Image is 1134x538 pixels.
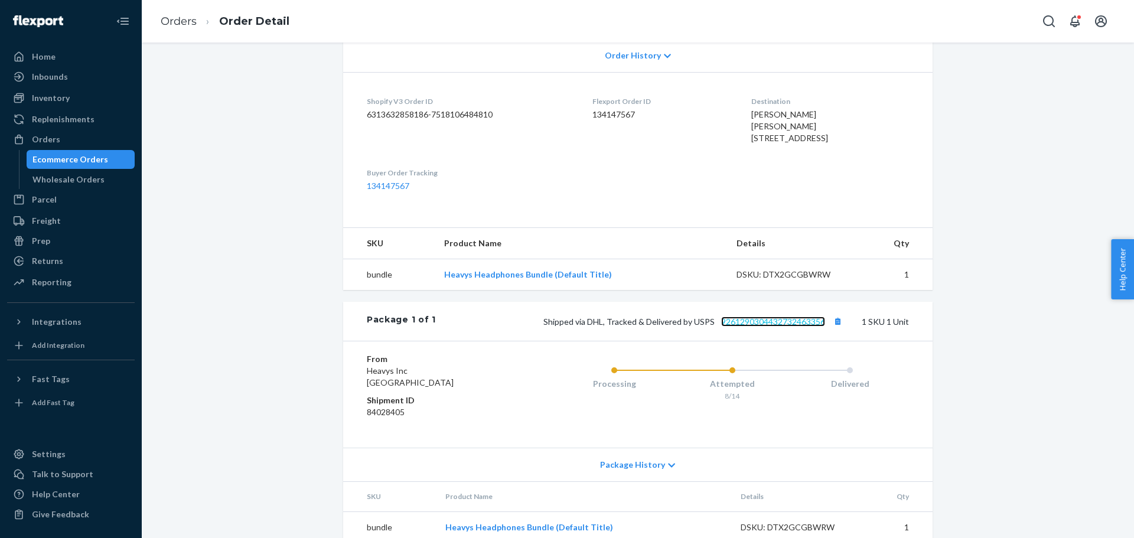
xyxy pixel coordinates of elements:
[555,378,673,390] div: Processing
[32,448,66,460] div: Settings
[32,468,93,480] div: Talk to Support
[7,485,135,504] a: Help Center
[673,391,791,401] div: 8/14
[32,51,56,63] div: Home
[7,89,135,107] a: Inventory
[32,373,70,385] div: Fast Tags
[861,482,933,511] th: Qty
[7,67,135,86] a: Inbounds
[857,259,933,291] td: 1
[219,15,289,28] a: Order Detail
[367,109,573,120] dd: 6313632858186-7518106484810
[7,273,135,292] a: Reporting
[592,109,732,120] dd: 134147567
[343,228,435,259] th: SKU
[7,231,135,250] a: Prep
[1111,239,1134,299] button: Help Center
[32,194,57,206] div: Parcel
[857,228,933,259] th: Qty
[32,174,105,185] div: Wholesale Orders
[32,397,74,407] div: Add Fast Tag
[673,378,791,390] div: Attempted
[600,459,665,471] span: Package History
[7,211,135,230] a: Freight
[27,150,135,169] a: Ecommerce Orders
[727,228,857,259] th: Details
[32,215,61,227] div: Freight
[367,181,409,191] a: 134147567
[731,482,861,511] th: Details
[32,235,50,247] div: Prep
[1063,9,1087,33] button: Open notifications
[7,130,135,149] a: Orders
[7,252,135,270] a: Returns
[32,488,80,500] div: Help Center
[32,340,84,350] div: Add Integration
[7,190,135,209] a: Parcel
[592,96,732,106] dt: Flexport Order ID
[751,96,909,106] dt: Destination
[444,269,612,279] a: Heavys Headphones Bundle (Default Title)
[367,168,573,178] dt: Buyer Order Tracking
[436,314,909,329] div: 1 SKU 1 Unit
[27,170,135,189] a: Wholesale Orders
[32,316,82,328] div: Integrations
[1037,9,1061,33] button: Open Search Box
[32,133,60,145] div: Orders
[7,393,135,412] a: Add Fast Tag
[32,113,94,125] div: Replenishments
[343,259,435,291] td: bundle
[7,110,135,129] a: Replenishments
[1089,9,1113,33] button: Open account menu
[151,4,299,39] ol: breadcrumbs
[7,445,135,464] a: Settings
[751,109,828,143] span: [PERSON_NAME] [PERSON_NAME] [STREET_ADDRESS]
[7,505,135,524] button: Give Feedback
[367,394,508,406] dt: Shipment ID
[343,482,436,511] th: SKU
[7,336,135,355] a: Add Integration
[605,50,661,61] span: Order History
[543,317,845,327] span: Shipped via DHL, Tracked & Delivered by USPS
[32,71,68,83] div: Inbounds
[7,47,135,66] a: Home
[721,317,825,327] a: 9261290304432732463356
[830,314,845,329] button: Copy tracking number
[367,366,454,387] span: Heavys Inc [GEOGRAPHIC_DATA]
[13,15,63,27] img: Flexport logo
[32,508,89,520] div: Give Feedback
[32,255,63,267] div: Returns
[32,92,70,104] div: Inventory
[111,9,135,33] button: Close Navigation
[737,269,848,281] div: DSKU: DTX2GCGBWRW
[7,465,135,484] a: Talk to Support
[7,370,135,389] button: Fast Tags
[32,276,71,288] div: Reporting
[7,312,135,331] button: Integrations
[367,314,436,329] div: Package 1 of 1
[741,521,852,533] div: DSKU: DTX2GCGBWRW
[367,96,573,106] dt: Shopify V3 Order ID
[791,378,909,390] div: Delivered
[445,522,613,532] a: Heavys Headphones Bundle (Default Title)
[367,353,508,365] dt: From
[161,15,197,28] a: Orders
[435,228,727,259] th: Product Name
[436,482,731,511] th: Product Name
[367,406,508,418] dd: 84028405
[32,154,108,165] div: Ecommerce Orders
